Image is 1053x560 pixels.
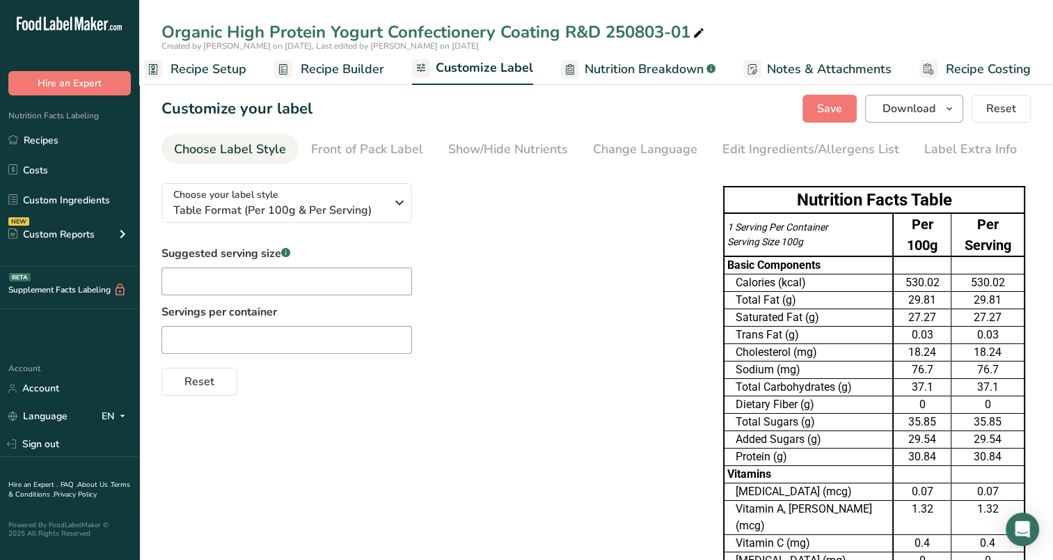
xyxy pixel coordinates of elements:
button: Choose your label style Table Format (Per 100g & Per Serving) [161,183,412,223]
a: FAQ . [61,480,77,490]
div: 530.02 [896,274,948,291]
td: Added Sugars (g) [724,431,893,449]
td: Dietary Fiber (g) [724,396,893,414]
td: Saturated Fat (g) [724,309,893,327]
div: 37.1 [954,379,1021,396]
span: Nutrition Breakdown [585,60,704,79]
td: Protein (g) [724,449,893,466]
div: 27.27 [896,309,948,326]
a: Notes & Attachments [743,54,892,85]
button: Save [802,95,857,123]
div: 29.81 [954,292,1021,309]
h1: Customize your label [161,98,312,120]
a: Recipe Builder [274,54,384,85]
div: 18.24 [954,344,1021,361]
div: 0.03 [954,327,1021,343]
div: 30.84 [954,449,1021,465]
span: 100g [781,236,803,247]
div: 0.4 [954,535,1021,552]
div: 0.07 [896,483,948,500]
button: Reset [972,95,1031,123]
td: Total Sugars (g) [724,414,893,431]
span: Serving Size [727,236,779,247]
span: Table Format (Per 100g & Per Serving) [173,202,386,219]
div: 1 Serving Per Container [727,220,889,235]
div: Edit Ingredients/Allergens List [722,140,899,159]
div: Powered By FoodLabelMaker © 2025 All Rights Reserved [8,521,131,538]
div: 18.24 [896,344,948,361]
td: Trans Fat (g) [724,327,893,344]
td: Cholesterol (mg) [724,344,893,361]
div: 29.54 [954,431,1021,448]
div: NEW [8,217,29,226]
div: BETA [9,273,31,281]
a: Recipe Costing [919,54,1031,85]
span: Choose your label style [173,187,278,202]
td: Sodium (mg) [724,361,893,379]
span: Recipe Builder [301,60,384,79]
div: Organic High Protein Yogurt Confectionery Coating R&D 250803-01 [161,20,707,45]
div: 0.03 [896,327,948,343]
td: Total Carbohydrates (g) [724,379,893,396]
a: Hire an Expert . [8,480,58,490]
td: Vitamin A, [PERSON_NAME] (mcg) [724,501,893,535]
td: Vitamins [724,466,893,483]
span: Recipe Setup [171,60,246,79]
a: Privacy Policy [54,490,97,499]
td: Basic Components [724,256,893,274]
td: Vitamin C (mg) [724,535,893,552]
td: Per Serving [951,213,1024,256]
td: Total Fat (g) [724,292,893,309]
span: Recipe Costing [946,60,1031,79]
div: Open Intercom Messenger [1006,513,1039,546]
td: Per 100g [893,213,951,256]
div: Show/Hide Nutrients [448,140,568,159]
button: Download [865,95,963,123]
div: 76.7 [896,361,948,378]
a: Recipe Setup [144,54,246,85]
div: 29.54 [896,431,948,448]
label: Suggested serving size [161,245,412,262]
td: Calories (kcal) [724,274,893,292]
button: Hire an Expert [8,71,131,95]
div: 29.81 [896,292,948,309]
a: Customize Label [412,52,533,86]
div: 0 [896,396,948,413]
span: Customize Label [436,59,533,77]
div: 0.4 [896,535,948,552]
a: About Us . [77,480,111,490]
a: Language [8,404,68,428]
div: 35.85 [896,414,948,430]
button: Reset [161,368,237,396]
span: Created by [PERSON_NAME] on [DATE], Last edited by [PERSON_NAME] on [DATE] [161,40,479,52]
div: 1.32 [896,501,948,518]
div: 0 [954,396,1021,413]
div: Front of Pack Label [311,140,423,159]
span: Reset [986,100,1016,117]
div: EN [102,408,131,425]
div: 0.07 [954,483,1021,500]
label: Servings per container [161,304,412,320]
td: [MEDICAL_DATA] (mcg) [724,483,893,501]
span: Save [817,100,842,117]
div: Choose Label Style [174,140,286,159]
div: 1.32 [954,501,1021,518]
div: 30.84 [896,449,948,465]
div: 37.1 [896,379,948,396]
span: Download [882,100,935,117]
div: Change Language [593,140,697,159]
div: Custom Reports [8,227,95,242]
div: 76.7 [954,361,1021,378]
a: Nutrition Breakdown [561,54,715,85]
div: 530.02 [954,274,1021,291]
div: 35.85 [954,414,1021,430]
a: Terms & Conditions . [8,480,130,499]
div: 27.27 [954,309,1021,326]
div: Label Extra Info [924,140,1017,159]
span: Notes & Attachments [767,60,892,79]
span: Reset [184,373,214,390]
th: Nutrition Facts Table [724,187,1024,213]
